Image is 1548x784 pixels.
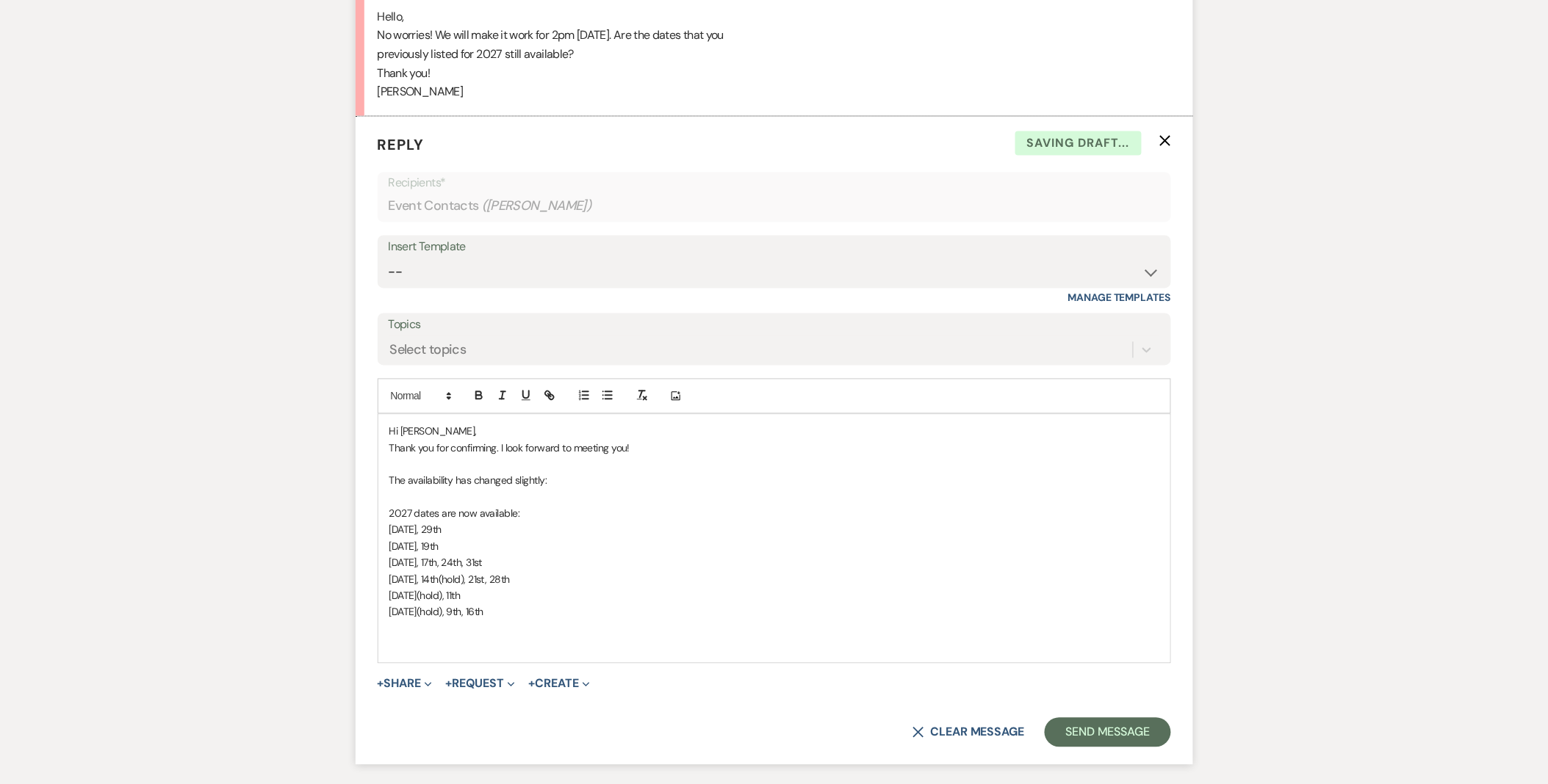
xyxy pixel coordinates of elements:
[912,727,1024,738] button: Clear message
[1045,718,1170,747] button: Send Message
[378,678,384,690] span: +
[1068,291,1171,305] a: Manage Templates
[389,589,461,603] span: [DATE](hold), 11th
[389,556,483,570] span: [DATE], 17th, 24th, 31st
[389,540,439,553] span: [DATE], 19th
[389,523,442,537] span: [DATE], 29th
[389,606,483,619] span: [DATE](hold), 9th, 16th
[389,237,1160,258] div: Insert Template
[390,341,467,360] div: Select topics
[389,315,1160,336] label: Topics
[378,678,433,690] button: Share
[528,678,535,690] span: +
[389,440,1159,457] p: Thank you for confirming. I look forward to meeting you!
[389,192,1160,221] div: Event Contacts
[389,473,1159,489] p: The availability has changed slightly:
[528,678,589,690] button: Create
[1015,131,1142,156] span: Saving draft...
[445,678,452,690] span: +
[389,424,1159,440] p: Hi [PERSON_NAME],
[389,507,520,520] span: 2027 dates are now available:
[389,573,510,587] span: [DATE], 14th(hold), 21st, 28th
[482,197,592,217] span: ( [PERSON_NAME] )
[378,136,425,155] span: Reply
[389,174,1160,193] p: Recipients*
[378,7,1171,101] div: Hello, No worries! We will make it work for 2pm [DATE]. Are the dates that you previously listed ...
[445,678,515,690] button: Request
